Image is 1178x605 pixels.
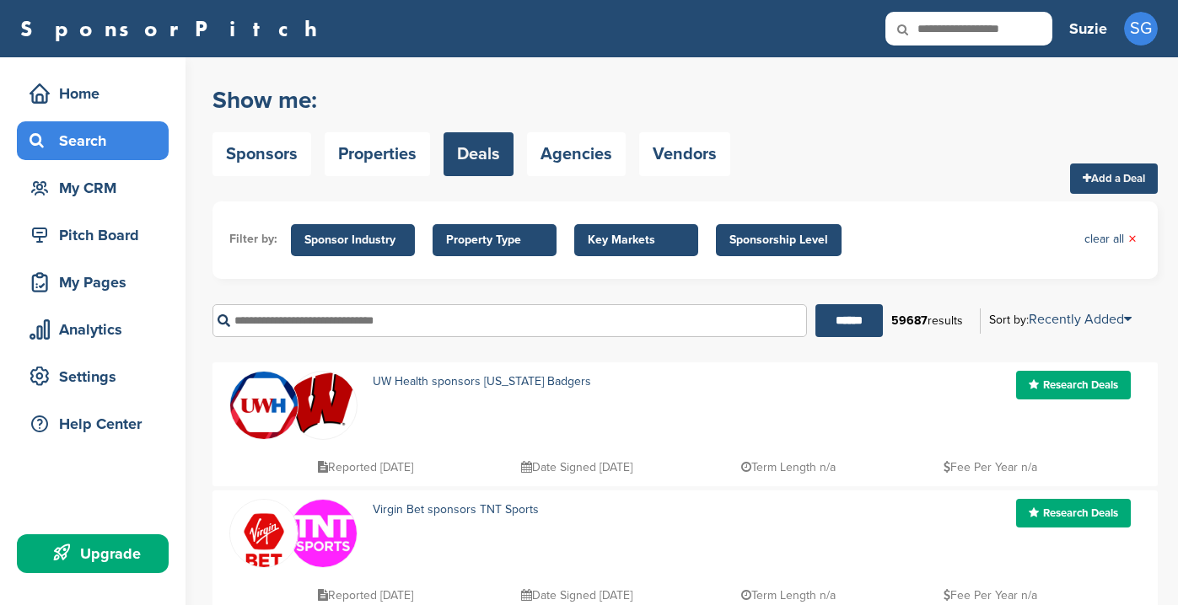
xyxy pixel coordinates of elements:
[25,220,169,250] div: Pitch Board
[20,18,328,40] a: SponsorPitch
[17,121,169,160] a: Search
[1016,371,1131,399] a: Research Deals
[444,132,514,176] a: Deals
[17,357,169,396] a: Settings
[17,74,169,113] a: Home
[446,231,543,249] span: Property Type
[17,216,169,254] a: Pitch Board
[1124,12,1158,46] span: SG
[1084,230,1137,249] a: clear all×
[17,169,169,207] a: My CRM
[25,267,169,297] div: My Pages
[304,231,401,249] span: Sponsor Industry
[729,231,828,249] span: Sponsorship Level
[1069,17,1107,40] h3: Suzie
[289,372,357,436] img: Open uri20141112 64162 w7v9zj?1415805765
[1029,311,1132,328] a: Recently Added
[25,409,169,439] div: Help Center
[230,372,298,439] img: 82plgaic 400x400
[1016,499,1131,527] a: Research Deals
[17,404,169,443] a: Help Center
[289,500,357,567] img: Qiv8dqs7 400x400
[318,457,413,478] p: Reported [DATE]
[230,500,298,581] img: Images (26)
[1070,163,1158,194] a: Add a Deal
[17,534,169,573] a: Upgrade
[527,132,626,176] a: Agencies
[1128,230,1137,249] span: ×
[25,126,169,156] div: Search
[639,132,730,176] a: Vendors
[17,310,169,349] a: Analytics
[373,374,591,388] a: UW Health sponsors [US_STATE] Badgers
[741,457,836,478] p: Term Length n/a
[883,307,971,335] div: results
[989,313,1132,326] div: Sort by:
[229,230,277,249] li: Filter by:
[25,78,169,109] div: Home
[25,538,169,569] div: Upgrade
[17,263,169,302] a: My Pages
[1069,10,1107,47] a: Suzie
[521,457,632,478] p: Date Signed [DATE]
[25,361,169,392] div: Settings
[325,132,430,176] a: Properties
[944,457,1037,478] p: Fee Per Year n/a
[891,313,928,328] b: 59687
[25,314,169,345] div: Analytics
[212,85,730,115] h2: Show me:
[212,132,311,176] a: Sponsors
[25,173,169,203] div: My CRM
[588,231,685,249] span: Key Markets
[373,502,539,517] a: Virgin Bet sponsors TNT Sports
